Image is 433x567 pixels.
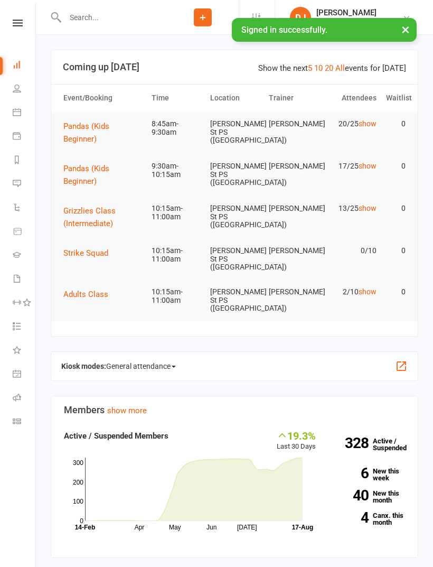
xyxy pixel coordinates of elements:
[147,85,205,111] th: Time
[316,8,384,17] div: [PERSON_NAME]
[205,280,264,321] td: [PERSON_NAME] St PS ([GEOGRAPHIC_DATA])
[381,111,411,136] td: 0
[63,248,108,258] span: Strike Squad
[258,62,406,75] div: Show the next events for [DATE]
[264,280,323,304] td: [PERSON_NAME]
[147,111,205,145] td: 8:45am-9:30am
[13,125,36,149] a: Payments
[63,164,109,186] span: Pandas (Kids Beginner)
[63,120,142,145] button: Pandas (Kids Beginner)
[335,63,345,73] a: All
[13,54,36,78] a: Dashboard
[332,466,369,480] strong: 6
[264,85,323,111] th: Trainer
[264,196,323,221] td: [PERSON_NAME]
[106,358,176,375] span: General attendance
[205,85,264,111] th: Location
[381,196,411,221] td: 0
[205,196,264,237] td: [PERSON_NAME] St PS ([GEOGRAPHIC_DATA])
[62,10,167,25] input: Search...
[316,17,384,27] div: 7 Strikes Martial Arts
[323,85,381,111] th: Attendees
[332,436,369,450] strong: 328
[308,63,312,73] a: 5
[205,238,264,280] td: [PERSON_NAME] St PS ([GEOGRAPHIC_DATA])
[13,101,36,125] a: Calendar
[205,111,264,153] td: [PERSON_NAME] St PS ([GEOGRAPHIC_DATA])
[64,405,405,415] h3: Members
[359,119,376,128] a: show
[332,512,405,526] a: 4Canx. this month
[332,488,369,503] strong: 40
[326,430,413,459] a: 328Active / Suspended
[264,238,323,263] td: [PERSON_NAME]
[13,339,36,363] a: What's New
[381,280,411,304] td: 0
[13,78,36,101] a: People
[264,154,323,179] td: [PERSON_NAME]
[59,85,147,111] th: Event/Booking
[325,63,333,73] a: 20
[107,406,147,415] a: show more
[63,162,142,188] button: Pandas (Kids Beginner)
[147,280,205,313] td: 10:15am-11:00am
[205,154,264,195] td: [PERSON_NAME] St PS ([GEOGRAPHIC_DATA])
[314,63,323,73] a: 10
[63,205,142,230] button: Grizzlies Class (Intermediate)
[277,430,316,441] div: 19.3%
[13,220,36,244] a: Product Sales
[323,238,381,263] td: 0/10
[290,7,311,28] div: DJ
[332,490,405,504] a: 40New this month
[61,362,106,370] strong: Kiosk modes:
[381,154,411,179] td: 0
[13,363,36,387] a: General attendance kiosk mode
[241,25,327,35] span: Signed in successfully.
[63,122,109,144] span: Pandas (Kids Beginner)
[332,510,369,525] strong: 4
[63,206,116,228] span: Grizzlies Class (Intermediate)
[381,85,411,111] th: Waitlist
[359,204,376,212] a: show
[63,62,406,72] h3: Coming up [DATE]
[13,149,36,173] a: Reports
[63,288,116,301] button: Adults Class
[332,468,405,481] a: 6New this week
[64,431,168,441] strong: Active / Suspended Members
[323,154,381,179] td: 17/25
[13,387,36,411] a: Roll call kiosk mode
[13,411,36,434] a: Class kiosk mode
[147,196,205,229] td: 10:15am-11:00am
[277,430,316,452] div: Last 30 Days
[323,111,381,136] td: 20/25
[359,162,376,170] a: show
[359,287,376,296] a: show
[264,111,323,136] td: [PERSON_NAME]
[396,18,415,41] button: ×
[63,247,116,259] button: Strike Squad
[147,238,205,272] td: 10:15am-11:00am
[381,238,411,263] td: 0
[147,154,205,187] td: 9:30am-10:15am
[323,196,381,221] td: 13/25
[63,290,108,299] span: Adults Class
[323,280,381,304] td: 2/10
